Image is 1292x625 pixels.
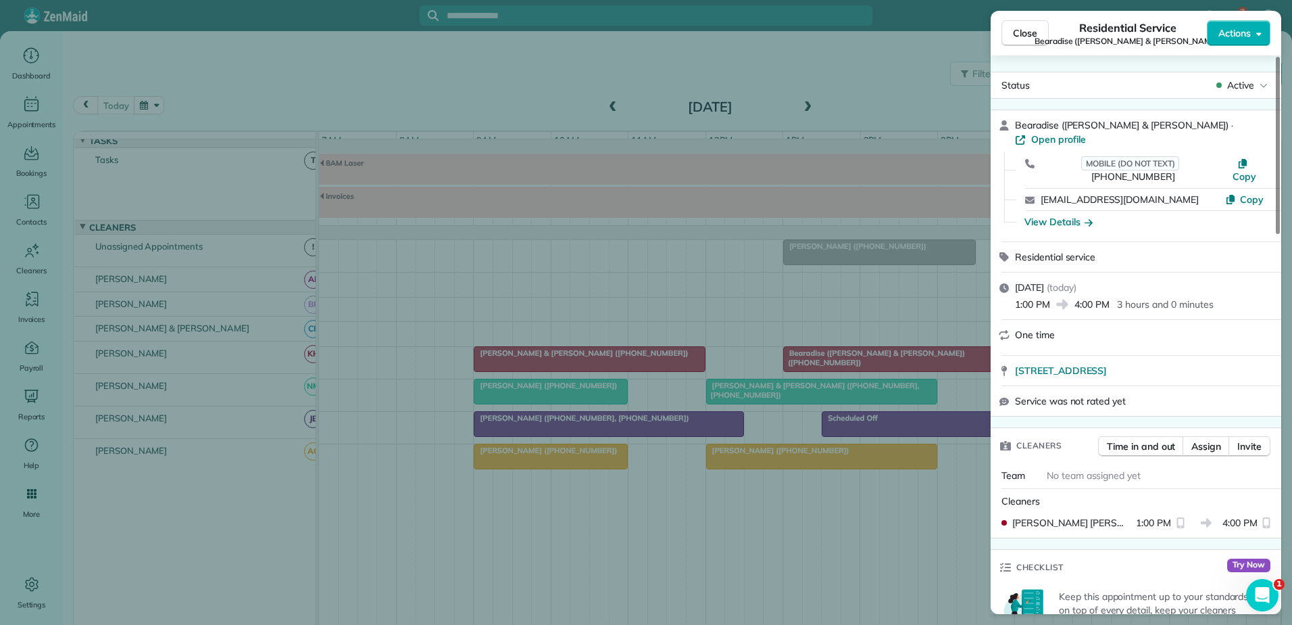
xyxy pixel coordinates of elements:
span: MOBILE (DO NOT TEXT) [1081,156,1179,170]
span: Copy [1233,170,1256,183]
span: Close [1013,26,1037,40]
span: Try Now [1227,559,1270,572]
span: 1:00 PM [1136,516,1171,530]
span: Status [1001,79,1030,91]
span: ( today ) [1047,281,1076,294]
span: [PERSON_NAME] [PERSON_NAME] [1012,516,1130,530]
button: Time in and out [1098,436,1184,457]
span: Actions [1218,26,1251,40]
button: View Details [1024,215,1093,229]
span: Bearadise ([PERSON_NAME] & [PERSON_NAME]) [1015,119,1228,131]
p: 3 hours and 0 minutes [1117,298,1213,311]
span: Residential Service [1079,20,1176,36]
span: No team assigned yet [1047,469,1141,482]
span: [STREET_ADDRESS] [1015,364,1107,377]
span: Open profile [1031,133,1086,146]
span: Service was not rated yet [1015,394,1126,408]
a: Open profile [1015,133,1086,146]
span: 4:00 PM [1074,298,1110,311]
iframe: Intercom live chat [1246,579,1278,611]
span: Time in and out [1107,440,1175,453]
span: 4:00 PM [1222,516,1258,530]
span: Invite [1237,440,1262,453]
span: Active [1227,78,1254,92]
span: Assign [1191,440,1221,453]
span: Team [1001,469,1025,482]
span: Residential service [1015,251,1095,263]
span: 1 [1274,579,1285,590]
button: Invite [1228,436,1270,457]
span: Copy [1240,193,1264,206]
button: Close [1001,20,1049,46]
span: Checklist [1016,561,1064,574]
a: MOBILE (DO NOT TEXT)[PHONE_NUMBER] [1041,156,1226,183]
span: Cleaners [1016,439,1062,453]
span: [DATE] [1015,281,1044,294]
span: Cleaners [1001,495,1040,507]
span: Bearadise ([PERSON_NAME] & [PERSON_NAME]) [1035,36,1221,47]
button: Copy [1226,156,1264,183]
span: 1:00 PM [1015,298,1050,311]
a: [EMAIL_ADDRESS][DOMAIN_NAME] [1041,193,1199,206]
button: Assign [1183,436,1230,457]
span: [PHONE_NUMBER] [1091,170,1174,183]
a: [STREET_ADDRESS] [1015,364,1273,377]
button: Copy [1225,193,1264,206]
span: One time [1015,329,1055,341]
span: · [1228,120,1236,131]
